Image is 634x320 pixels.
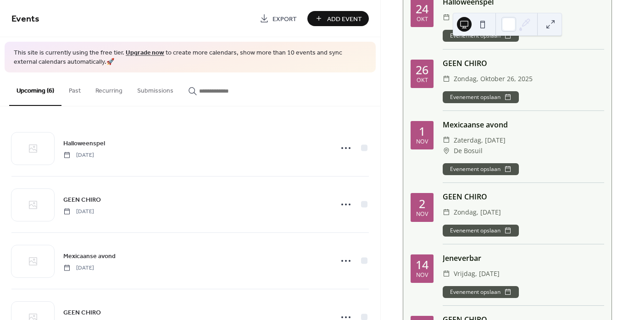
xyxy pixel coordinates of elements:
[63,251,116,261] span: Mexicaanse avond
[416,272,428,278] div: nov
[443,191,604,202] div: GEEN CHIRO
[416,211,428,217] div: nov
[327,14,362,24] span: Add Event
[416,64,428,76] div: 26
[88,72,130,105] button: Recurring
[416,3,428,15] div: 24
[11,10,39,28] span: Events
[63,207,94,215] span: [DATE]
[417,17,428,22] div: okt
[253,11,304,26] a: Export
[454,135,506,146] span: zaterdag, [DATE]
[454,207,501,218] span: zondag, [DATE]
[443,135,450,146] div: ​
[443,286,519,298] button: Evenement opslaan
[416,139,428,145] div: nov
[443,30,519,42] button: Evenement opslaan
[443,91,519,103] button: Evenement opslaan
[443,58,604,69] div: GEEN CHIRO
[419,126,425,137] div: 1
[454,12,531,23] span: vrijdag, oktober 24, 2025
[443,163,519,175] button: Evenement opslaan
[63,151,94,159] span: [DATE]
[9,72,61,106] button: Upcoming (6)
[61,72,88,105] button: Past
[63,138,105,148] span: Halloweenspel
[443,12,450,23] div: ​
[417,77,428,83] div: okt
[126,47,164,59] a: Upgrade now
[443,225,519,237] button: Evenement opslaan
[419,198,425,210] div: 2
[63,307,101,318] a: GEEN CHIRO
[63,194,101,205] a: GEEN CHIRO
[416,259,428,270] div: 14
[454,268,500,279] span: vrijdag, [DATE]
[443,253,604,264] div: Jeneverbar
[443,119,604,130] div: Mexicaanse avond
[443,145,450,156] div: ​
[14,49,367,66] span: This site is currently using the free tier. to create more calendars, show more than 10 events an...
[443,73,450,84] div: ​
[63,264,94,272] span: [DATE]
[307,11,369,26] button: Add Event
[273,14,297,24] span: Export
[63,138,105,149] a: Halloweenspel
[130,72,181,105] button: Submissions
[63,251,116,261] a: Mexicaanse avond
[443,268,450,279] div: ​
[454,73,533,84] span: zondag, oktober 26, 2025
[443,207,450,218] div: ​
[454,145,483,156] span: De Bosuil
